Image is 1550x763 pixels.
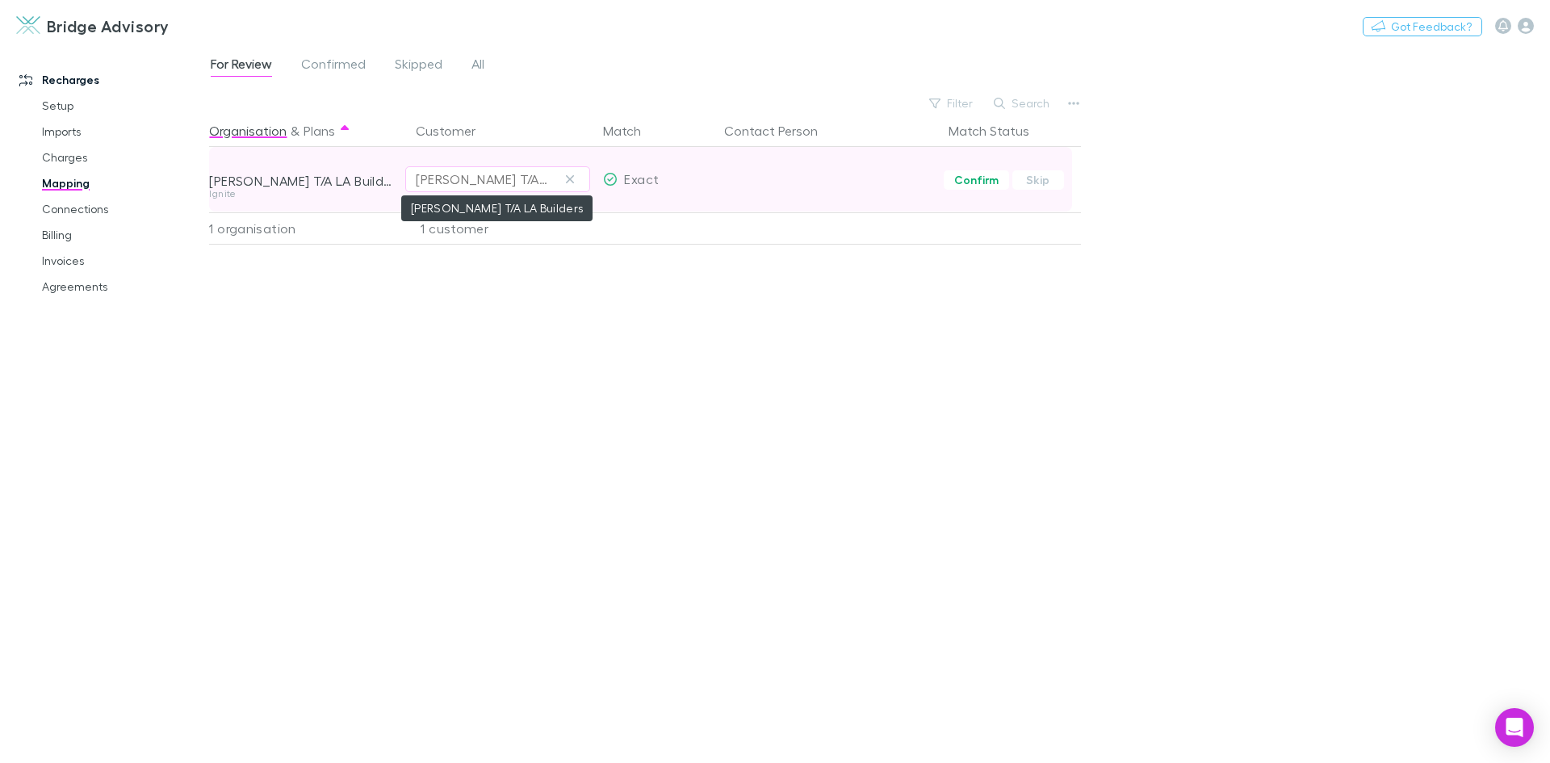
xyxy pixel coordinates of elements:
span: Skipped [395,56,442,77]
a: Imports [26,119,218,145]
span: For Review [211,56,272,77]
a: Recharges [3,67,218,93]
img: Bridge Advisory's Logo [16,16,40,36]
button: Customer [416,115,495,147]
button: Filter [921,94,982,113]
div: 1 customer [403,212,597,245]
div: [PERSON_NAME] T/A LA Builders [209,173,396,189]
button: Confirm [944,170,1009,190]
div: Ignite [209,189,396,199]
button: Organisation [209,115,287,147]
button: Match Status [949,115,1049,147]
span: Confirmed [301,56,366,77]
a: Agreements [26,274,218,300]
button: Search [986,94,1059,113]
a: Bridge Advisory [6,6,179,45]
a: Invoices [26,248,218,274]
div: 1 organisation [209,212,403,245]
h3: Bridge Advisory [47,16,170,36]
div: & [209,115,396,147]
button: Match [603,115,660,147]
button: Skip [1012,170,1064,190]
span: All [471,56,484,77]
button: Got Feedback? [1363,17,1482,36]
div: Open Intercom Messenger [1495,708,1534,747]
a: Setup [26,93,218,119]
a: Billing [26,222,218,248]
span: Exact [624,171,659,187]
button: Plans [304,115,335,147]
a: Connections [26,196,218,222]
div: [PERSON_NAME] T/A LA Builders [416,170,547,189]
a: Charges [26,145,218,170]
a: Mapping [26,170,218,196]
button: Contact Person [724,115,837,147]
